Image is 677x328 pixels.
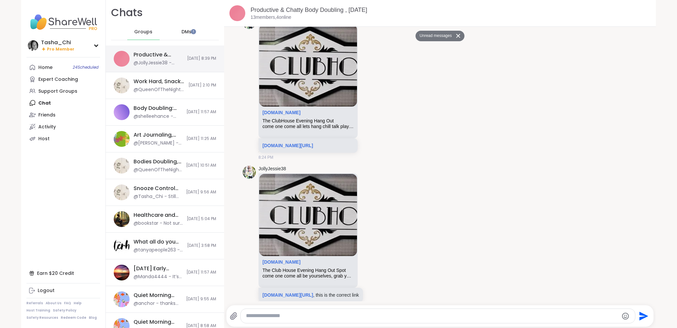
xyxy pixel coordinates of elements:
[259,154,273,160] span: 8:24 PM
[134,78,184,85] div: Work Hard, Snack Harder Lunch Time Body Doubling, [DATE]
[114,158,130,174] img: Bodies Doubling, Minds Tripling, Oct 11
[114,131,130,147] img: Art Journaling, Oct 10
[26,109,100,121] a: Friends
[26,11,100,34] img: ShareWell Nav Logo
[186,136,216,142] span: [DATE] 11:25 AM
[134,292,182,299] div: Quiet Morning Body Doubling For Productivity, [DATE]
[26,73,100,85] a: Expert Coaching
[134,274,182,280] div: @Manda4444 - It’s been extra nice to have company since I’m sick
[26,61,100,73] a: Home24Scheduled
[186,189,216,195] span: [DATE] 9:56 AM
[262,292,313,298] a: [DOMAIN_NAME][URL]
[114,265,130,280] img: Friday Early Afternoon Body Double Buddies, Oct 10
[114,238,130,254] img: What all do you Carry?, Oct 10
[134,158,182,165] div: Bodies Doubling, Minds Tripling, [DATE]
[46,301,61,306] a: About Us
[26,267,100,279] div: Earn $20 Credit
[262,268,354,273] div: The Club House Evening Hang Out Spot
[26,85,100,97] a: Support Groups
[134,140,182,147] div: @[PERSON_NAME] - It was great meeting you! Too bad you can’t make it next week but I hope to see ...
[74,301,82,306] a: Help
[134,29,152,35] span: Groups
[111,5,143,20] h1: Chats
[134,105,182,112] div: Body Doubling: Get It Done, [DATE]
[229,5,245,21] img: Productive & Chatty Body Doubling , Oct 10
[26,301,43,306] a: Referrals
[188,82,216,88] span: [DATE] 2:10 PM
[262,124,354,129] div: come one come all lets hang chill talk play games and enjoy the night together this is a chill zo...
[114,104,130,120] img: Body Doubling: Get It Done, Oct 11
[38,64,53,71] div: Home
[41,39,74,46] div: Tasha_Chi
[251,14,291,21] p: 13 members, 4 online
[26,133,100,145] a: Host
[134,247,183,253] div: @tanyapeople263 - He hears & see everything
[134,51,183,58] div: Productive & Chatty Body Doubling , [DATE]
[191,29,196,34] iframe: Spotlight
[26,315,58,320] a: Safety Resources
[134,113,182,120] div: @shelleehance - [URL][DOMAIN_NAME]
[134,193,182,200] div: @Tasha_Chi - Still working through everything. See you all in the next session.
[246,312,619,319] textarea: Type your message
[635,309,650,323] button: Send
[134,86,184,93] div: @QueenOfTheNight - Great job!
[243,166,256,179] img: https://sharewell-space-live.sfo3.digitaloceanspaces.com/user-generated/3602621c-eaa5-4082-863a-9...
[134,131,182,139] div: Art Journaling, [DATE]
[186,296,216,302] span: [DATE] 9:55 AM
[181,29,191,35] span: DMs
[186,270,216,275] span: [DATE] 11:57 AM
[134,185,182,192] div: Snooze Control Body Doubling, [DATE]
[187,243,216,248] span: [DATE] 3:58 PM
[259,24,357,107] img: The ClubHouse Evening Hang Out
[26,308,50,313] a: Host Training
[262,143,313,148] a: [DOMAIN_NAME][URL]
[38,124,56,130] div: Activity
[134,265,182,272] div: [DATE] Early Afternoon Body Double Buddies, [DATE]
[134,238,183,246] div: What all do you Carry?, [DATE]
[38,136,50,142] div: Host
[262,110,300,115] a: Attachment
[38,287,55,294] div: Logout
[114,184,130,200] img: Snooze Control Body Doubling, Oct 11
[28,40,38,51] img: Tasha_Chi
[259,166,286,172] a: JollyJessie38
[262,259,300,265] a: Attachment
[26,121,100,133] a: Activity
[134,300,182,307] div: @anchor - thanks for hosting [PERSON_NAME]
[186,109,216,115] span: [DATE] 11:57 AM
[38,112,56,118] div: Friends
[114,51,130,67] img: Productive & Chatty Body Doubling , Oct 10
[38,88,77,95] div: Support Groups
[114,78,130,93] img: Work Hard, Snack Harder Lunch Time Body Doubling, Oct 11
[134,60,183,66] div: @JollyJessie38 - [DOMAIN_NAME][URL] , this is the correct link
[187,56,216,61] span: [DATE] 8:39 PM
[53,308,76,313] a: Safety Policy
[262,292,359,298] p: , this is the correct link
[114,211,130,227] img: Healthcare and Capitalism, Oct 10
[73,65,99,70] span: 24 Scheduled
[134,220,183,227] div: @bookstar - Not sure if we'll have enough for this. Will stay online til 5 after just in case, bu...
[134,167,182,173] div: @QueenOfTheNight - I read 30 pages, now need coffee
[134,212,183,219] div: Healthcare and Capitalism, [DATE]
[251,7,367,13] a: Productive & Chatty Body Doubling , [DATE]
[186,163,216,168] span: [DATE] 10:51 AM
[38,76,78,83] div: Expert Coaching
[114,291,130,307] img: Quiet Morning Body Doubling For Productivity, Oct 10
[621,312,629,320] button: Emoji picker
[64,301,71,306] a: FAQ
[259,174,357,256] img: The Club House Evening Hang Out Spot
[416,31,454,41] button: Unread messages
[89,315,97,320] a: Blog
[262,118,354,124] div: The ClubHouse Evening Hang Out
[134,318,182,326] div: Quiet Morning Body Doubling For Productivity, [DATE]
[61,315,86,320] a: Redeem Code
[26,285,100,297] a: Logout
[47,47,74,52] span: Pro Member
[187,216,216,222] span: [DATE] 5:04 PM
[262,273,354,279] div: come one come all be yourselves, grab your favorite beverage of choice, a snack, pull up a chair ...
